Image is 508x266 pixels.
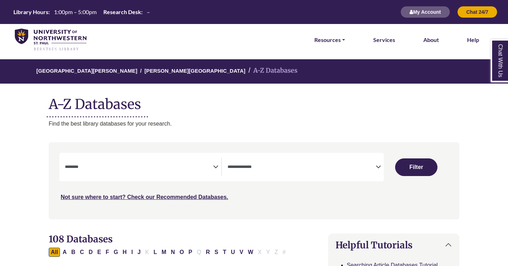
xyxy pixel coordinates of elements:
span: 1:00pm – 5:00pm [54,8,97,15]
a: [PERSON_NAME][GEOGRAPHIC_DATA] [144,67,245,74]
nav: breadcrumb [49,59,459,84]
button: Filter Results M [159,248,168,257]
a: [GEOGRAPHIC_DATA][PERSON_NAME] [36,67,137,74]
button: Filter Results I [129,248,135,257]
button: Filter Results D [86,248,95,257]
button: All [49,248,60,257]
button: Filter Results G [111,248,120,257]
button: Filter Results V [237,248,246,257]
a: Resources [314,35,345,44]
p: Find the best library databases for your research. [49,119,459,128]
a: Help [467,35,479,44]
button: Filter Results W [246,248,255,257]
span: – [147,8,150,15]
img: library_home [15,29,86,52]
button: Filter Results F [103,248,111,257]
h1: A-Z Databases [49,91,459,112]
div: Alpha-list to filter by first letter of database name [49,249,289,255]
button: My Account [400,6,450,18]
button: Filter Results R [204,248,212,257]
li: A-Z Databases [246,66,297,76]
button: Filter Results B [69,248,78,257]
button: Filter Results C [78,248,86,257]
button: Filter Results S [212,248,220,257]
a: About [423,35,439,44]
table: Hours Today [11,8,153,15]
textarea: Search [228,165,376,170]
span: 108 Databases [49,233,113,245]
button: Filter Results N [169,248,177,257]
button: Filter Results L [151,248,159,257]
a: Hours Today [11,8,153,16]
button: Filter Results T [221,248,229,257]
button: Filter Results H [121,248,129,257]
a: Not sure where to start? Check our Recommended Databases. [61,194,228,200]
button: Filter Results E [95,248,103,257]
a: Services [373,35,395,44]
button: Submit for Search Results [395,158,437,176]
button: Filter Results J [135,248,143,257]
button: Filter Results O [177,248,186,257]
th: Library Hours: [11,8,50,16]
button: Chat 24/7 [457,6,497,18]
th: Research Desk: [101,8,143,16]
a: My Account [400,9,450,15]
textarea: Search [65,165,213,170]
a: Back to Top [484,116,506,126]
button: Filter Results U [229,248,237,257]
button: Filter Results A [60,248,69,257]
button: Filter Results P [186,248,194,257]
button: Helpful Tutorials [328,234,459,256]
nav: Search filters [49,142,459,219]
a: Chat 24/7 [457,9,497,15]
